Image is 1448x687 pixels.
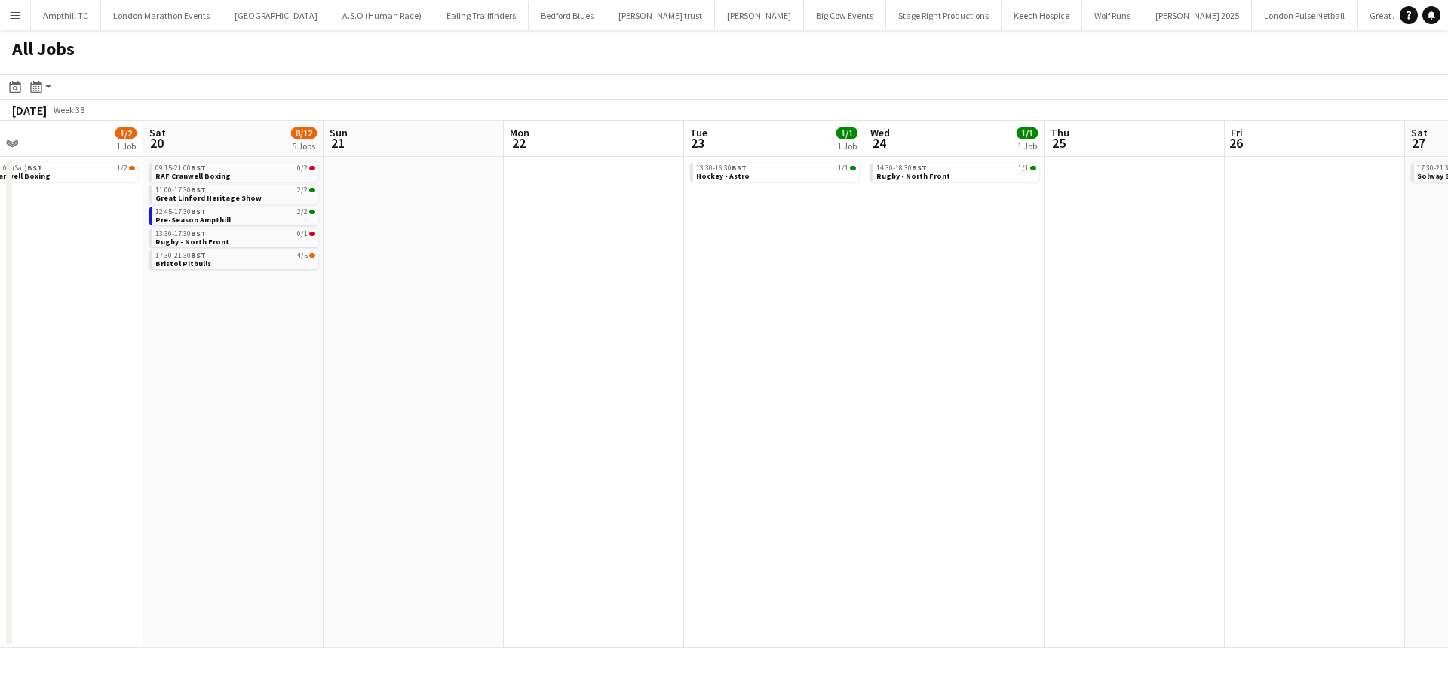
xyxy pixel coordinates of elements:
button: Big Cow Events [804,1,886,30]
button: [GEOGRAPHIC_DATA] [222,1,330,30]
button: London Pulse Netball [1252,1,1357,30]
button: Bedford Blues [529,1,606,30]
button: Ampthill TC [31,1,101,30]
button: Stage Right Productions [886,1,1002,30]
button: Wolf Runs [1082,1,1143,30]
div: [DATE] [12,103,47,118]
button: [PERSON_NAME] 2025 [1143,1,1252,30]
button: [PERSON_NAME] [715,1,804,30]
button: Ealing Trailfinders [434,1,529,30]
button: London Marathon Events [101,1,222,30]
button: Keech Hospice [1002,1,1082,30]
button: [PERSON_NAME] trust [606,1,715,30]
button: A.S.O (Human Race) [330,1,434,30]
